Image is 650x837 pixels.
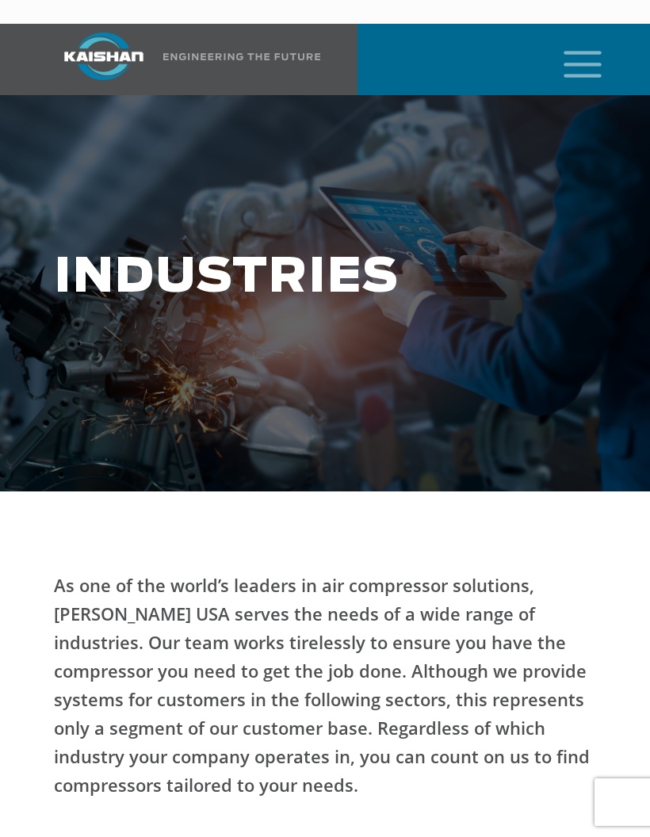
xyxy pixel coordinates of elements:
[54,251,269,304] h1: INDUSTRIES
[54,571,606,799] p: As one of the world’s leaders in air compressor solutions, [PERSON_NAME] USA serves the needs of ...
[163,53,320,60] img: Engineering the future
[44,32,163,80] img: kaishan logo
[557,46,584,73] a: mobile menu
[44,24,321,95] a: Kaishan USA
